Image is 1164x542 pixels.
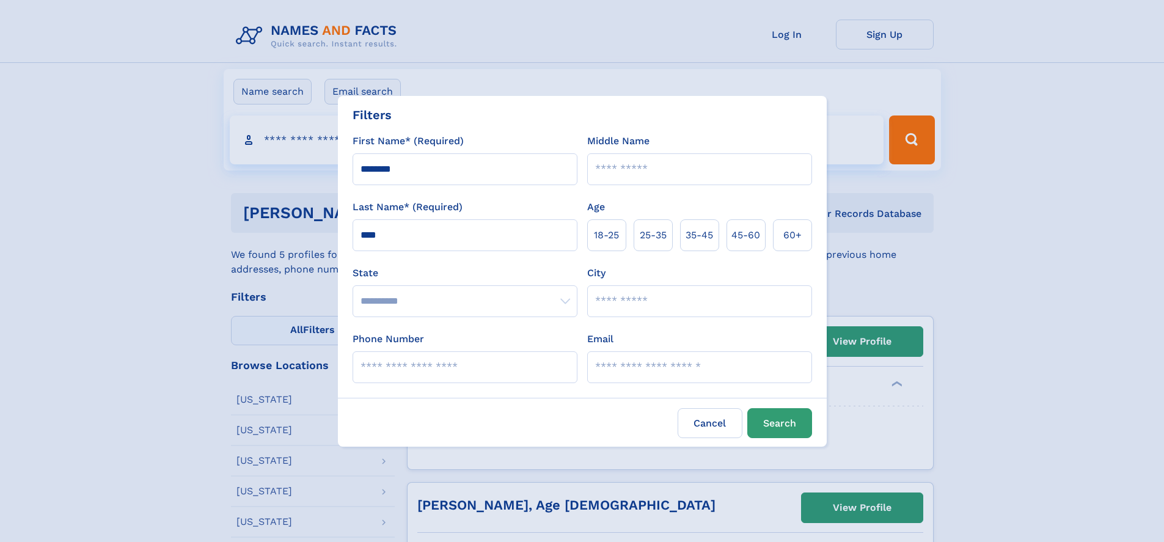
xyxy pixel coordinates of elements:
[353,200,463,214] label: Last Name* (Required)
[594,228,619,243] span: 18‑25
[587,266,606,280] label: City
[587,200,605,214] label: Age
[587,134,650,148] label: Middle Name
[686,228,713,243] span: 35‑45
[731,228,760,243] span: 45‑60
[783,228,802,243] span: 60+
[353,134,464,148] label: First Name* (Required)
[353,332,424,346] label: Phone Number
[587,332,613,346] label: Email
[640,228,667,243] span: 25‑35
[353,266,577,280] label: State
[678,408,742,438] label: Cancel
[353,106,392,124] div: Filters
[747,408,812,438] button: Search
